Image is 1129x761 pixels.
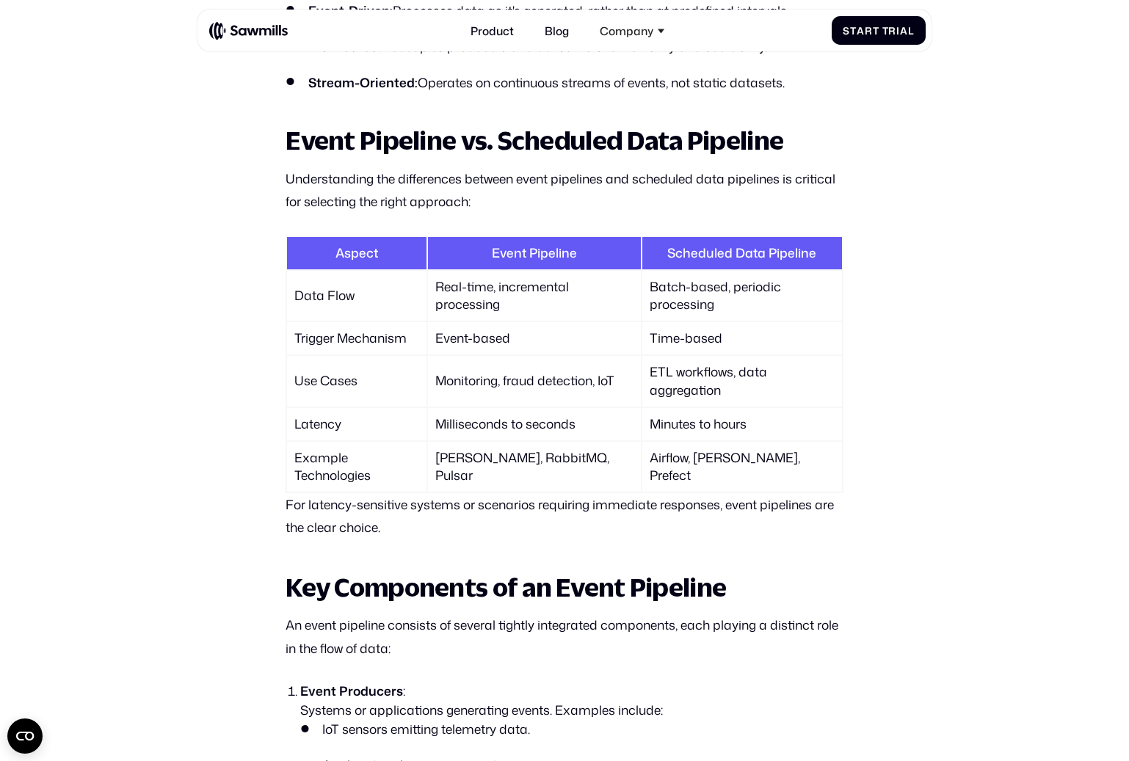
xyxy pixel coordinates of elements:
[642,322,842,354] td: Time-based
[865,25,873,37] span: r
[286,73,843,92] li: Operates on continuous streams of events, not static datasets.
[857,25,865,37] span: a
[908,25,915,37] span: l
[428,408,641,440] td: Milliseconds to seconds
[873,25,879,37] span: t
[850,25,857,37] span: t
[832,16,926,45] a: StartTrial
[843,25,850,37] span: S
[428,271,641,321] td: Real-time, incremental processing
[642,237,842,269] th: Scheduled Data Pipeline
[536,15,577,46] a: Blog
[882,25,889,37] span: T
[286,573,843,601] h2: Key Components of an Event Pipeline
[7,718,43,754] button: Open CMP widget
[287,442,426,492] td: Example Technologies
[888,25,896,37] span: r
[900,25,908,37] span: a
[642,271,842,321] td: Batch-based, periodic processing
[428,442,641,492] td: [PERSON_NAME], RabbitMQ, Pulsar
[642,442,842,492] td: Airflow, [PERSON_NAME], Prefect
[287,322,426,354] td: Trigger Mechanism
[642,408,842,440] td: Minutes to hours
[428,356,641,406] td: Monitoring, fraud detection, IoT
[300,720,843,739] li: IoT sensors emitting telemetry data.
[286,126,843,154] h2: Event Pipeline vs. Scheduled Data Pipeline
[428,237,641,269] th: Event Pipeline
[287,237,426,269] th: Aspect
[592,15,673,46] div: Company
[428,322,641,354] td: Event-based
[287,271,426,321] td: Data Flow
[600,24,653,37] div: Company
[286,1,843,21] li: Processes data as it's generated, rather than at predefined intervals.
[642,356,842,406] td: ETL workflows, data aggregation
[308,37,382,56] strong: Distributed:
[308,1,393,20] strong: Event-Driven:
[300,682,403,700] strong: Event Producers
[286,613,843,659] p: An event pipeline consists of several tightly integrated components, each playing a distinct role...
[287,356,426,406] td: Use Cases
[462,15,522,46] a: Product
[896,25,900,37] span: i
[286,493,843,539] p: For latency-sensitive systems or scenarios requiring immediate responses, event pipelines are the...
[287,408,426,440] td: Latency
[308,73,418,92] strong: Stream-Oriented:
[286,167,843,213] p: Understanding the differences between event pipelines and scheduled data pipelines is critical fo...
